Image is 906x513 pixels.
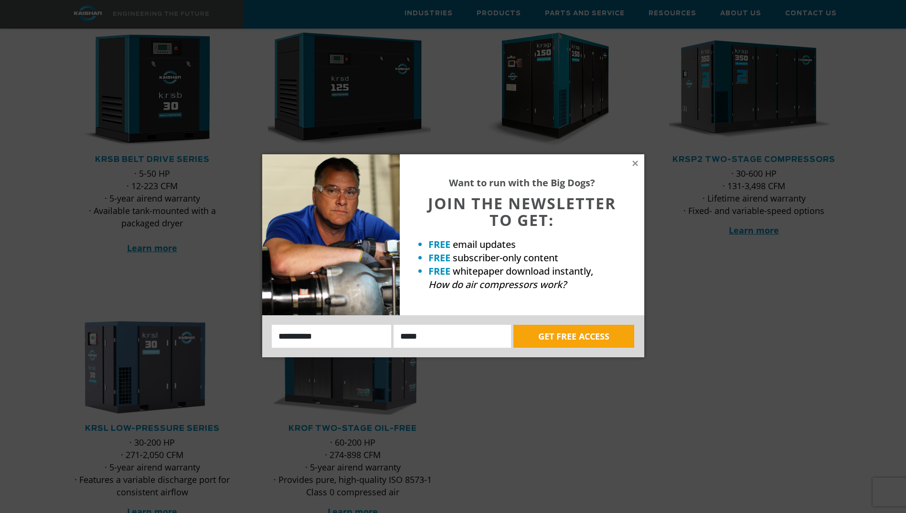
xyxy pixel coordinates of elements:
span: JOIN THE NEWSLETTER TO GET: [428,193,616,230]
input: Email [394,325,511,348]
button: GET FREE ACCESS [513,325,634,348]
span: email updates [453,238,516,251]
strong: FREE [428,251,450,264]
span: subscriber-only content [453,251,558,264]
input: Name: [272,325,392,348]
strong: FREE [428,265,450,278]
button: Close [631,159,640,168]
em: How do air compressors work? [428,278,566,291]
strong: Want to run with the Big Dogs? [449,176,595,189]
span: whitepaper download instantly, [453,265,593,278]
strong: FREE [428,238,450,251]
